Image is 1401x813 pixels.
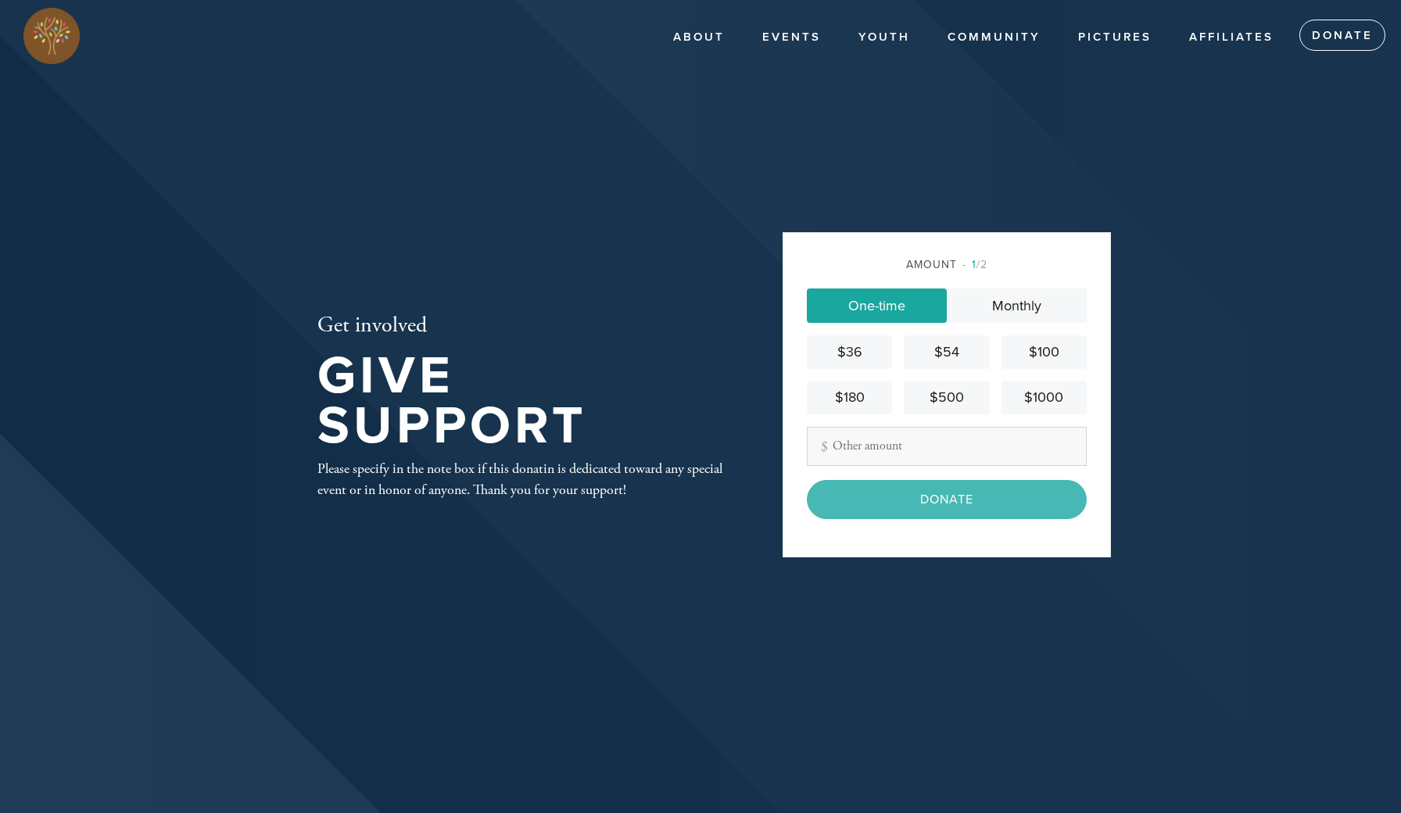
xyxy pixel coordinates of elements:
[813,342,886,363] div: $36
[947,288,1087,323] a: Monthly
[317,458,732,500] div: Please specify in the note box if this donatin is dedicated toward any special event or in honor ...
[751,23,833,52] a: Events
[23,8,80,64] img: Full%20Color%20Icon.png
[904,335,989,369] a: $54
[1177,23,1285,52] a: Affiliates
[1066,23,1163,52] a: PICTURES
[910,342,983,363] div: $54
[661,23,736,52] a: About
[807,288,947,323] a: One-time
[1008,342,1080,363] div: $100
[962,258,987,271] span: /2
[807,256,1087,273] div: Amount
[910,387,983,408] div: $500
[1299,20,1385,51] a: Donate
[904,381,989,414] a: $500
[317,313,732,339] h2: Get involved
[1008,387,1080,408] div: $1000
[807,381,892,414] a: $180
[807,335,892,369] a: $36
[847,23,922,52] a: Youth
[1001,335,1087,369] a: $100
[813,387,886,408] div: $180
[972,258,976,271] span: 1
[936,23,1052,52] a: Community
[1001,381,1087,414] a: $1000
[807,427,1087,466] input: Other amount
[317,351,732,452] h1: Give Support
